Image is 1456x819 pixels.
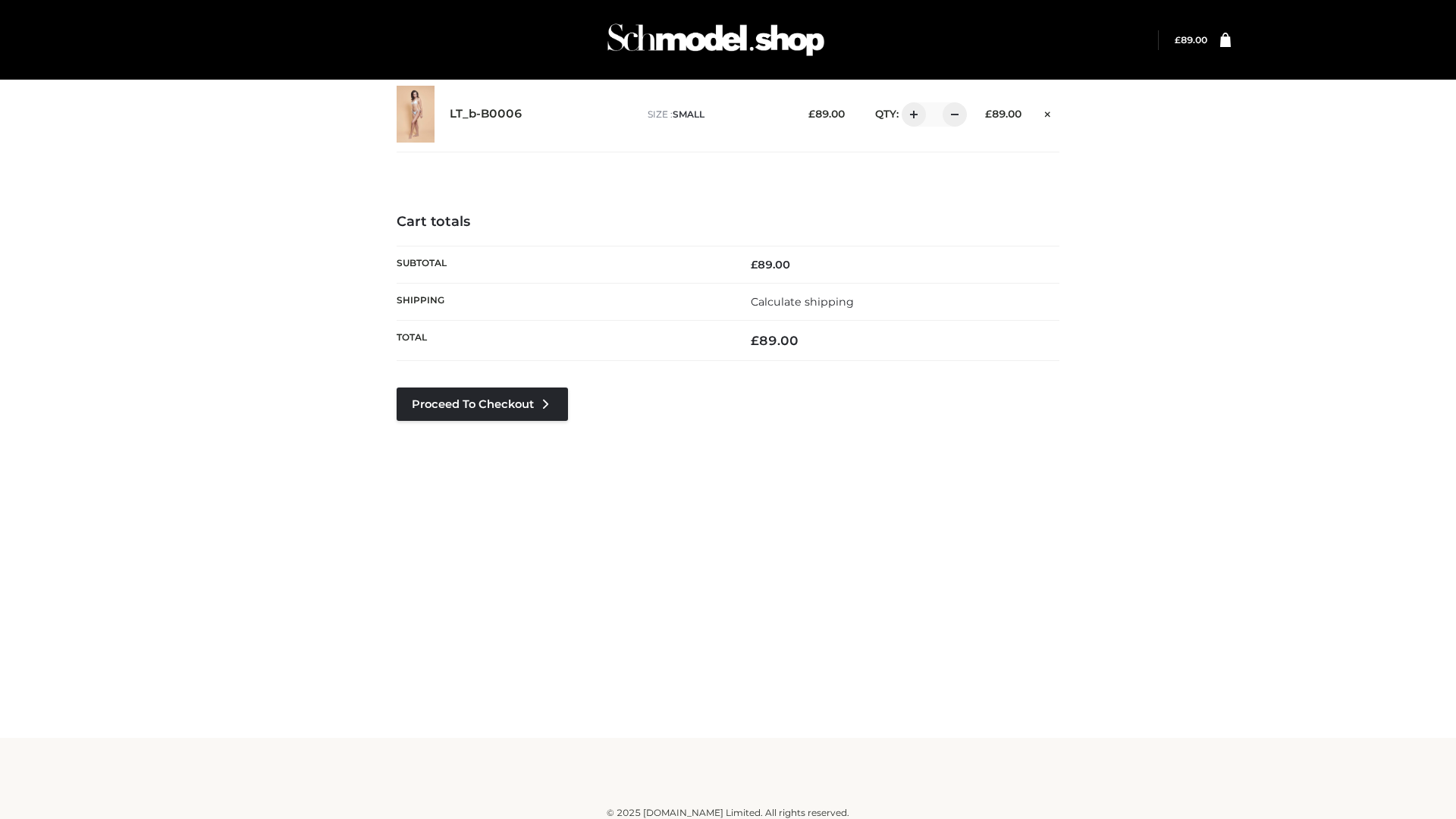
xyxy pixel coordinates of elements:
a: £89.00 [1175,34,1207,45]
a: Calculate shipping [751,295,854,309]
p: size : [648,108,785,121]
bdi: 89.00 [808,108,845,120]
th: Subtotal [397,246,728,283]
th: Shipping [397,283,728,320]
bdi: 89.00 [985,108,1021,120]
bdi: 89.00 [1175,34,1207,45]
div: QTY: [860,102,962,127]
bdi: 89.00 [751,333,799,348]
a: Proceed to Checkout [397,388,568,421]
img: Schmodel Admin 964 [602,10,830,70]
bdi: 89.00 [751,258,790,271]
a: Remove this item [1037,102,1059,122]
a: LT_b-B0006 [450,107,522,121]
span: £ [985,108,992,120]
span: £ [751,258,758,271]
span: SMALL [673,108,704,120]
span: £ [1175,34,1181,45]
h4: Cart totals [397,214,1059,231]
span: £ [808,108,815,120]
span: £ [751,333,759,348]
th: Total [397,321,728,361]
